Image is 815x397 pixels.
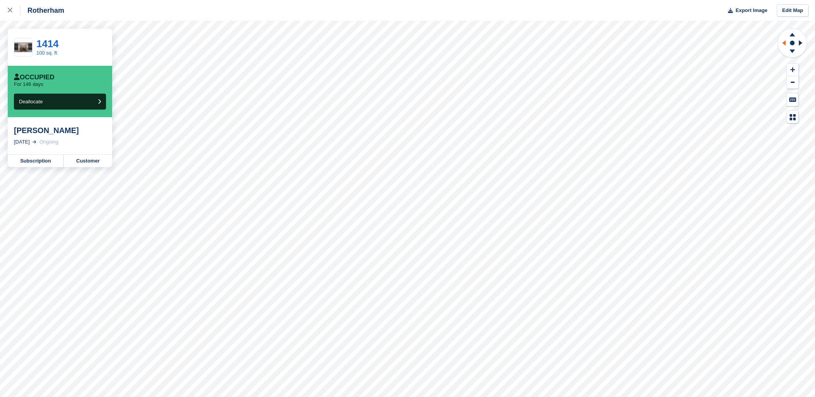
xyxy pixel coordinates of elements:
a: Subscription [8,155,64,167]
p: For 146 days [14,81,43,87]
a: Edit Map [777,4,809,17]
a: Customer [64,155,112,167]
div: Rotherham [21,6,64,15]
div: Occupied [14,74,55,81]
div: Ongoing [39,138,58,146]
div: [DATE] [14,138,30,146]
button: Export Image [724,4,768,17]
span: Export Image [736,7,767,14]
button: Zoom In [787,63,799,76]
button: Map Legend [787,111,799,123]
div: [PERSON_NAME] [14,126,106,135]
a: 1414 [36,38,59,50]
button: Keyboard Shortcuts [787,93,799,106]
button: Zoom Out [787,76,799,89]
button: Deallocate [14,94,106,110]
span: Deallocate [19,99,43,104]
img: 100%20SQ.FT-2.jpg [14,42,32,52]
img: arrow-right-light-icn-cde0832a797a2874e46488d9cf13f60e5c3a73dbe684e267c42b8395dfbc2abf.svg [32,140,36,144]
a: 100 sq. ft [36,50,57,56]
